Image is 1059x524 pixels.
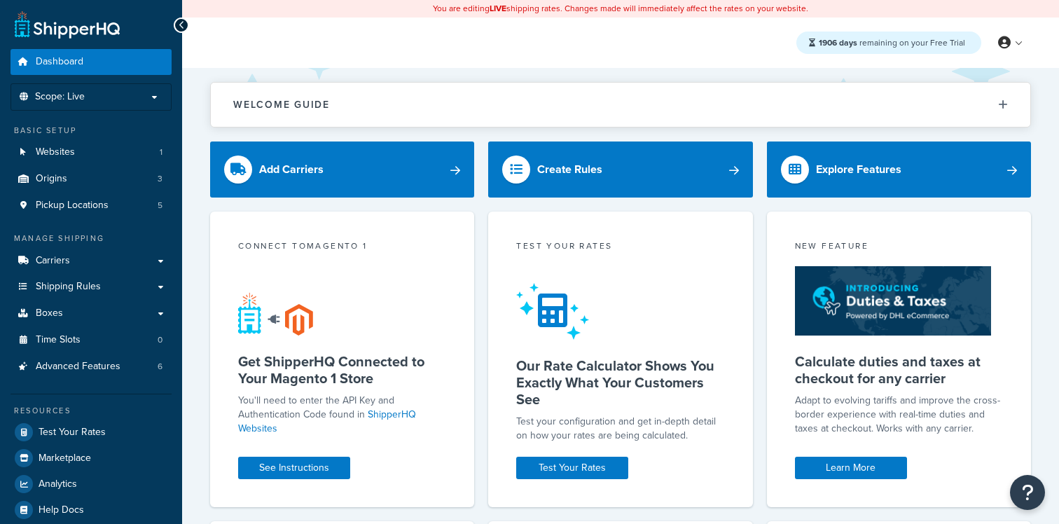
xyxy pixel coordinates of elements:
img: connect-shq-magento-24cdf84b.svg [238,292,313,336]
p: You'll need to enter the API Key and Authentication Code found in [238,394,446,436]
span: 0 [158,334,162,346]
span: Help Docs [39,504,84,516]
a: Origins3 [11,166,172,192]
a: Test Your Rates [11,420,172,445]
a: ShipperHQ Websites [238,407,416,436]
span: Advanced Features [36,361,120,373]
a: Websites1 [11,139,172,165]
div: Create Rules [537,160,602,179]
span: Scope: Live [35,91,85,103]
span: Websites [36,146,75,158]
span: Dashboard [36,56,83,68]
a: Help Docs [11,497,172,523]
span: 5 [158,200,162,212]
p: Adapt to evolving tariffs and improve the cross-border experience with real-time duties and taxes... [795,394,1003,436]
span: remaining on your Free Trial [819,36,965,49]
a: Marketplace [11,446,172,471]
span: Pickup Locations [36,200,109,212]
div: Manage Shipping [11,233,172,244]
a: Create Rules [488,142,752,198]
li: Time Slots [11,327,172,353]
span: Shipping Rules [36,281,101,293]
div: Basic Setup [11,125,172,137]
a: Pickup Locations5 [11,193,172,219]
b: LIVE [490,2,506,15]
span: Marketplace [39,453,91,464]
a: Time Slots0 [11,327,172,353]
div: Connect to Magento 1 [238,240,446,256]
span: Origins [36,173,67,185]
div: Explore Features [816,160,901,179]
h5: Our Rate Calculator Shows You Exactly What Your Customers See [516,357,724,408]
li: Origins [11,166,172,192]
a: Add Carriers [210,142,474,198]
div: Test your configuration and get in-depth detail on how your rates are being calculated. [516,415,724,443]
a: Shipping Rules [11,274,172,300]
span: Analytics [39,478,77,490]
a: Analytics [11,471,172,497]
h5: Get ShipperHQ Connected to Your Magento 1 Store [238,353,446,387]
span: Boxes [36,308,63,319]
a: Carriers [11,248,172,274]
span: 6 [158,361,162,373]
span: 3 [158,173,162,185]
li: Websites [11,139,172,165]
a: See Instructions [238,457,350,479]
span: Carriers [36,255,70,267]
div: Resources [11,405,172,417]
h2: Welcome Guide [233,99,330,110]
div: Add Carriers [259,160,324,179]
button: Open Resource Center [1010,475,1045,510]
h5: Calculate duties and taxes at checkout for any carrier [795,353,1003,387]
span: Test Your Rates [39,427,106,439]
a: Learn More [795,457,907,479]
span: 1 [160,146,162,158]
a: Explore Features [767,142,1031,198]
li: Advanced Features [11,354,172,380]
a: Advanced Features6 [11,354,172,380]
button: Welcome Guide [211,83,1030,127]
div: Test your rates [516,240,724,256]
li: Pickup Locations [11,193,172,219]
a: Dashboard [11,49,172,75]
strong: 1906 days [819,36,857,49]
a: Boxes [11,301,172,326]
span: Time Slots [36,334,81,346]
div: New Feature [795,240,1003,256]
a: Test Your Rates [516,457,628,479]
